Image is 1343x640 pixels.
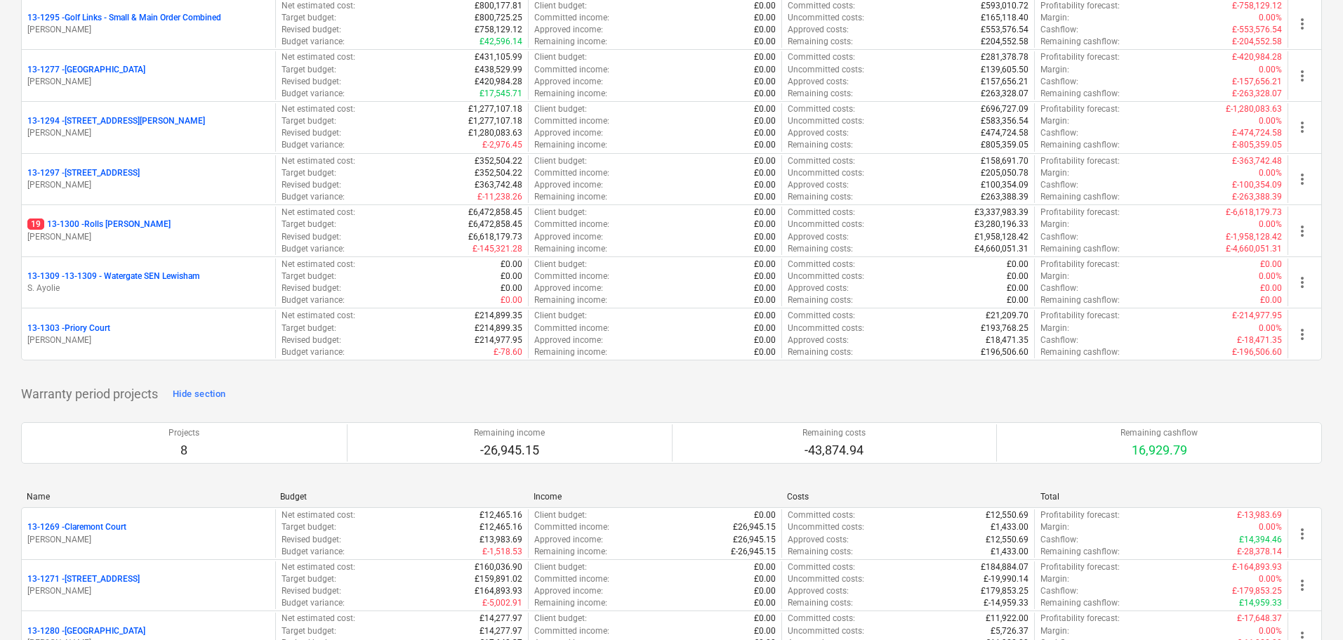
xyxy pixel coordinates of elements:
p: [PERSON_NAME] [27,231,270,243]
p: 13-1269 - Claremont Court [27,521,126,533]
p: £-1,958,128.42 [1226,231,1282,243]
p: Remaining costs [802,427,866,439]
p: 8 [168,442,199,459]
p: £-1,280,083.63 [1226,103,1282,115]
p: Approved income : [534,179,603,191]
p: Margin : [1040,167,1069,179]
p: Profitability forecast : [1040,103,1120,115]
p: Margin : [1040,322,1069,334]
p: £0.00 [754,259,776,270]
p: £0.00 [754,12,776,24]
p: £0.00 [754,179,776,191]
p: £0.00 [1260,294,1282,306]
div: Hide section [173,386,225,403]
p: £21,209.70 [986,310,1028,322]
p: Revised budget : [282,24,341,36]
p: £281,378.78 [981,51,1028,63]
p: £0.00 [754,270,776,282]
p: Cashflow : [1040,282,1078,294]
p: Client budget : [534,51,587,63]
p: £13,983.69 [479,534,522,546]
p: Committed costs : [788,509,855,521]
p: £0.00 [754,282,776,294]
p: Committed income : [534,270,609,282]
p: Remaining cashflow : [1040,36,1120,48]
p: £0.00 [754,509,776,521]
div: Budget [280,492,522,502]
p: Remaining costs : [788,294,853,306]
div: 13-1269 -Claremont Court[PERSON_NAME] [27,521,270,545]
p: Remaining income : [534,191,607,203]
p: Revised budget : [282,76,341,88]
p: [PERSON_NAME] [27,179,270,191]
p: Uncommitted costs : [788,218,864,230]
p: £0.00 [1007,259,1028,270]
p: £474,724.58 [981,127,1028,139]
p: £-204,552.58 [1232,36,1282,48]
p: £0.00 [501,282,522,294]
p: [PERSON_NAME] [27,127,270,139]
p: -26,945.15 [474,442,545,459]
p: £14,394.46 [1239,534,1282,546]
p: £17,545.71 [479,88,522,100]
p: £0.00 [754,36,776,48]
p: Remaining income : [534,546,607,558]
p: Remaining income : [534,36,607,48]
p: 13-1309 - 13-1309 - Watergate SEN Lewisham [27,270,199,282]
p: £42,596.14 [479,36,522,48]
p: Cashflow : [1040,24,1078,36]
div: 13-1294 -[STREET_ADDRESS][PERSON_NAME][PERSON_NAME] [27,115,270,139]
p: Approved costs : [788,534,849,546]
span: more_vert [1294,171,1311,188]
p: £139,605.50 [981,64,1028,76]
p: £214,977.95 [475,334,522,346]
p: 13-1271 - [STREET_ADDRESS] [27,573,140,585]
p: Remaining costs : [788,243,853,255]
p: £-11,238.26 [477,191,522,203]
p: £583,356.54 [981,115,1028,127]
p: Net estimated cost : [282,509,355,521]
p: Revised budget : [282,334,341,346]
p: £-18,471.35 [1237,334,1282,346]
p: Target budget : [282,270,336,282]
p: Approved costs : [788,334,849,346]
p: Budget variance : [282,139,345,151]
p: £0.00 [754,334,776,346]
p: Uncommitted costs : [788,270,864,282]
p: Target budget : [282,521,336,533]
p: Committed costs : [788,103,855,115]
p: 13-1277 - [GEOGRAPHIC_DATA] [27,64,145,76]
span: more_vert [1294,67,1311,84]
p: £363,742.48 [475,179,522,191]
p: £12,550.69 [986,534,1028,546]
p: £1,280,083.63 [468,127,522,139]
p: £0.00 [754,51,776,63]
p: Budget variance : [282,546,345,558]
p: Target budget : [282,167,336,179]
p: 13-1295 - Golf Links - Small & Main Order Combined [27,12,221,24]
p: Uncommitted costs : [788,115,864,127]
p: £214,899.35 [475,322,522,334]
p: [PERSON_NAME] [27,76,270,88]
p: Committed income : [534,12,609,24]
p: Approved income : [534,282,603,294]
p: £-805,359.05 [1232,139,1282,151]
p: £420,984.28 [475,76,522,88]
div: Income [534,492,776,502]
p: £0.00 [754,346,776,358]
p: Cashflow : [1040,179,1078,191]
p: Uncommitted costs : [788,12,864,24]
p: Approved income : [534,127,603,139]
p: Uncommitted costs : [788,167,864,179]
p: £0.00 [1007,282,1028,294]
p: Client budget : [534,103,587,115]
div: Total [1040,492,1283,502]
p: £0.00 [754,322,776,334]
p: S. Ayolie [27,282,270,294]
p: Budget variance : [282,294,345,306]
p: £696,727.09 [981,103,1028,115]
p: £-13,983.69 [1237,509,1282,521]
p: Target budget : [282,322,336,334]
p: Remaining cashflow [1120,427,1198,439]
p: Remaining costs : [788,546,853,558]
